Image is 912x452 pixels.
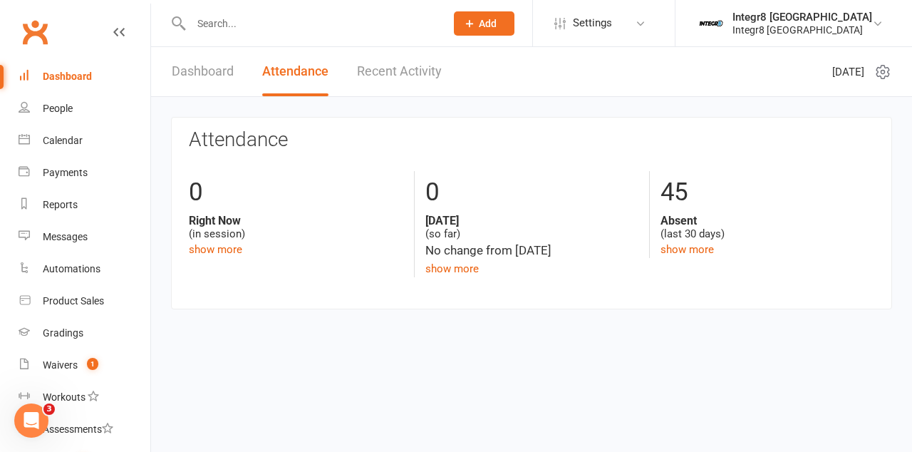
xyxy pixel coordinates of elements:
a: Clubworx [17,14,53,50]
div: No change from [DATE] [425,241,639,260]
a: show more [189,243,242,256]
strong: Right Now [189,214,403,227]
div: Dashboard [43,71,92,82]
div: Product Sales [43,295,104,307]
span: Settings [573,7,612,39]
a: show more [660,243,714,256]
strong: [DATE] [425,214,639,227]
div: People [43,103,73,114]
div: 0 [425,171,639,214]
a: Dashboard [172,47,234,96]
div: Integr8 [GEOGRAPHIC_DATA] [732,24,872,36]
div: 45 [660,171,874,214]
a: Assessments [19,414,150,446]
img: thumb_image1744271085.png [697,9,725,38]
iframe: Intercom live chat [14,404,48,438]
div: Messages [43,231,88,242]
div: Integr8 [GEOGRAPHIC_DATA] [732,11,872,24]
div: (last 30 days) [660,214,874,241]
a: Workouts [19,381,150,414]
span: 3 [43,404,55,415]
a: Attendance [262,47,328,96]
span: Add [479,18,497,29]
a: Reports [19,189,150,221]
div: Calendar [43,135,83,146]
a: Dashboard [19,61,150,93]
a: Product Sales [19,285,150,317]
a: Gradings [19,317,150,349]
a: Waivers 1 [19,349,150,381]
a: Automations [19,253,150,285]
a: Payments [19,157,150,189]
div: Gradings [43,327,83,339]
div: Waivers [43,359,78,371]
a: Calendar [19,125,150,157]
span: 1 [87,358,98,370]
input: Search... [187,14,435,34]
div: (in session) [189,214,403,241]
div: Reports [43,199,78,210]
span: [DATE] [832,63,864,81]
div: Assessments [43,423,113,435]
a: Recent Activity [357,47,442,96]
div: Workouts [43,391,85,403]
h3: Attendance [189,129,874,151]
div: (so far) [425,214,639,241]
a: People [19,93,150,125]
strong: Absent [660,214,874,227]
a: show more [425,262,479,275]
button: Add [454,11,514,36]
div: Payments [43,167,88,178]
div: Automations [43,263,100,274]
a: Messages [19,221,150,253]
div: 0 [189,171,403,214]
